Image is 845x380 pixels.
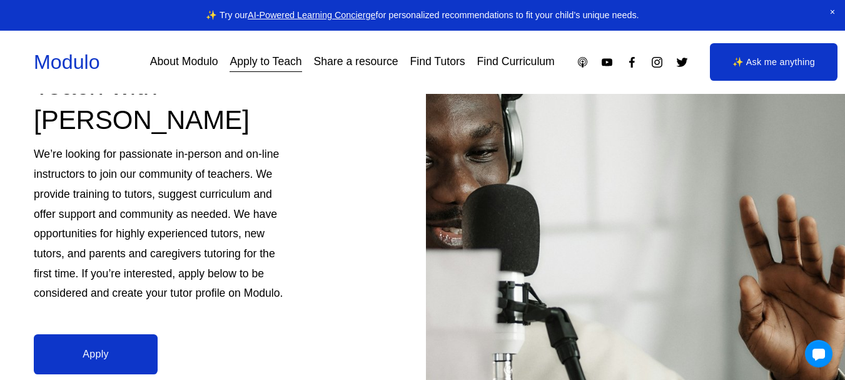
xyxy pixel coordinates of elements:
[650,56,664,69] a: Instagram
[675,56,689,69] a: Twitter
[625,56,639,69] a: Facebook
[248,10,375,20] a: AI-Powered Learning Concierge
[34,145,288,304] p: We’re looking for passionate in-person and on-line instructors to join our community of teachers....
[410,51,465,73] a: Find Tutors
[230,51,301,73] a: Apply to Teach
[600,56,614,69] a: YouTube
[314,51,398,73] a: Share a resource
[150,51,218,73] a: About Modulo
[34,334,158,374] a: Apply
[477,51,555,73] a: Find Curriculum
[34,69,288,138] h2: Teach with [PERSON_NAME]
[576,56,589,69] a: Apple Podcasts
[34,51,100,73] a: Modulo
[710,43,837,81] a: ✨ Ask me anything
